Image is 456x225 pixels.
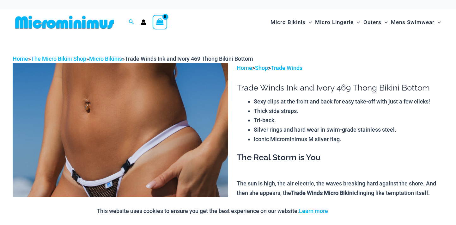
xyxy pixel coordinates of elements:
li: Silver rings and hard wear in swim-grade stainless steel. [254,125,443,134]
span: Menu Toggle [306,14,312,30]
p: This website uses cookies to ensure you get the best experience on our website. [97,206,328,216]
span: Mens Swimwear [391,14,435,30]
p: > > [237,63,443,73]
nav: Site Navigation [268,12,443,33]
h1: Trade Winds Ink and Ivory 469 Thong Bikini Bottom [237,83,443,93]
a: Search icon link [129,18,134,26]
a: The Micro Bikini Shop [31,55,86,62]
a: Micro LingerieMenu ToggleMenu Toggle [313,13,362,32]
button: Accept [333,203,360,219]
span: Menu Toggle [381,14,388,30]
span: Menu Toggle [354,14,360,30]
span: Micro Lingerie [315,14,354,30]
a: OutersMenu ToggleMenu Toggle [362,13,389,32]
a: Learn more [299,208,328,214]
span: Outers [363,14,381,30]
b: Trade Winds Micro Bikini [291,190,354,196]
li: Iconic Microminimus M silver flag. [254,134,443,144]
span: Micro Bikinis [271,14,306,30]
a: Shop [255,65,268,71]
a: Home [237,65,252,71]
span: Trade Winds Ink and Ivory 469 Thong Bikini Bottom [125,55,253,62]
a: Mens SwimwearMenu ToggleMenu Toggle [389,13,442,32]
a: Trade Winds [271,65,302,71]
li: Sexy clips at the front and back for easy take-off with just a few clicks! [254,97,443,106]
a: View Shopping Cart, empty [153,15,167,29]
h3: The Real Storm is You [237,152,443,163]
span: » » » [13,55,253,62]
li: Thick side straps. [254,106,443,116]
span: Menu Toggle [435,14,441,30]
a: Micro Bikinis [89,55,122,62]
a: Account icon link [141,19,146,25]
img: MM SHOP LOGO FLAT [13,15,117,29]
a: Micro BikinisMenu ToggleMenu Toggle [269,13,313,32]
li: Tri-back. [254,116,443,125]
a: Home [13,55,28,62]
